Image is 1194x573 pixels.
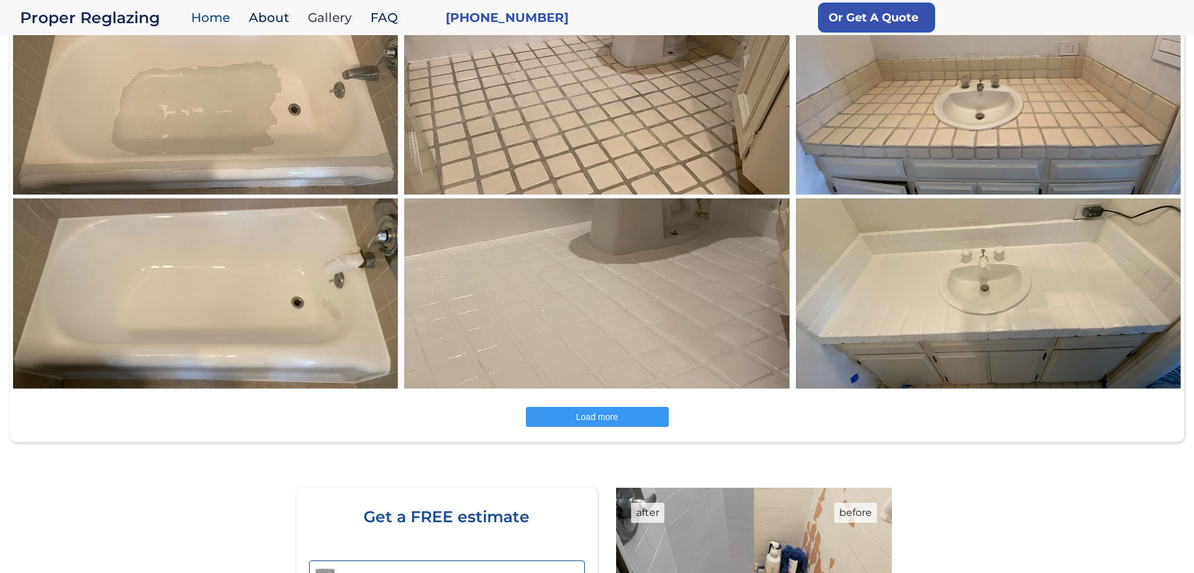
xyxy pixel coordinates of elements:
[576,412,618,422] span: Load more
[243,4,301,31] a: About
[309,508,585,560] div: Get a FREE estimate
[401,1,793,392] img: ...
[792,1,1185,392] img: ...
[526,407,669,427] button: Load more posts
[301,4,364,31] a: Gallery
[10,1,401,391] a: ...
[793,1,1184,391] a: ...
[9,1,402,392] img: ...
[20,9,185,26] a: home
[818,3,935,33] a: Or Get A Quote
[446,9,568,26] a: [PHONE_NUMBER]
[185,4,243,31] a: Home
[401,1,792,391] a: ...
[364,4,411,31] a: FAQ
[20,9,185,26] div: Proper Reglazing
